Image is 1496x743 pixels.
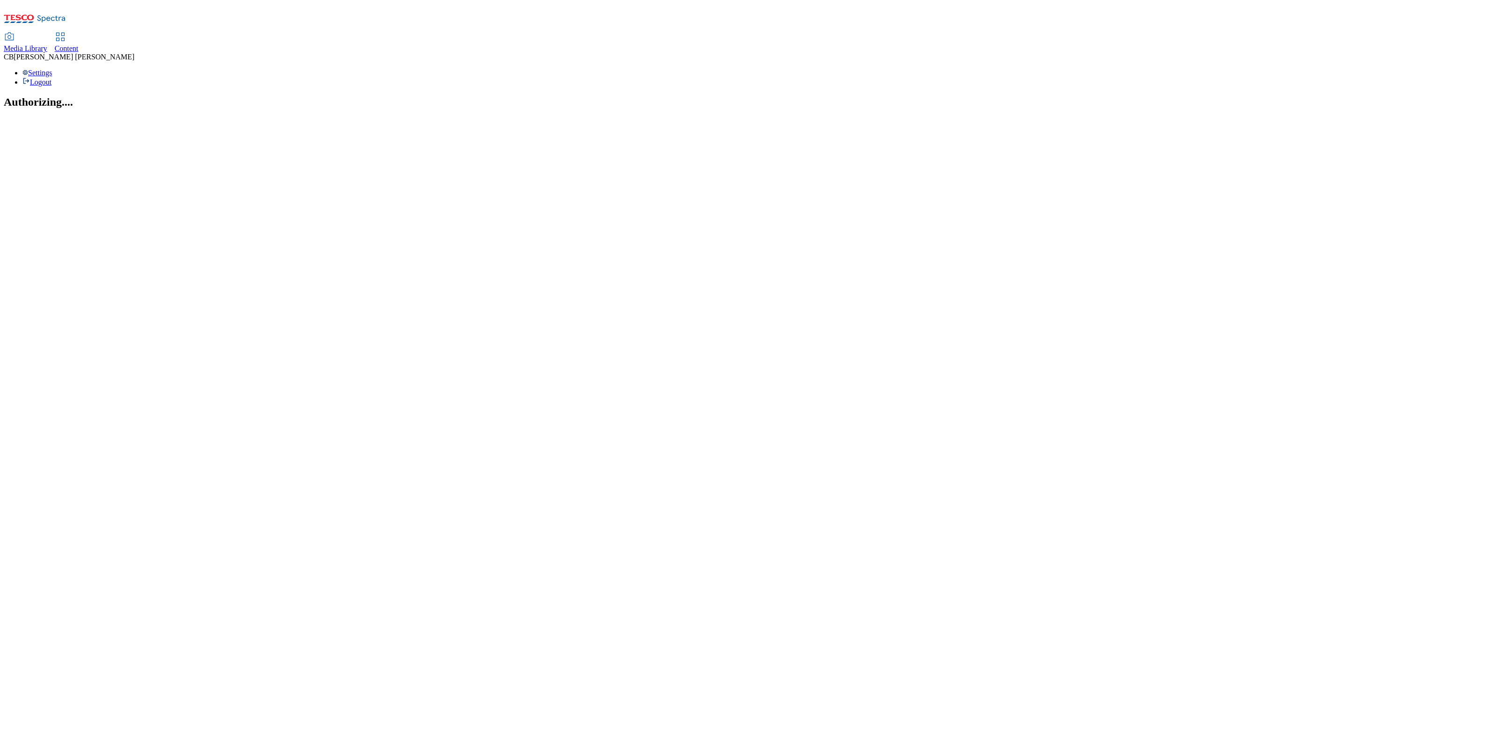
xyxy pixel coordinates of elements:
a: Content [55,33,79,53]
a: Media Library [4,33,47,53]
a: Settings [22,69,52,77]
a: Logout [22,78,51,86]
span: [PERSON_NAME] [PERSON_NAME] [14,53,134,61]
span: Media Library [4,44,47,52]
span: Content [55,44,79,52]
span: CB [4,53,14,61]
h2: Authorizing.... [4,96,1492,108]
